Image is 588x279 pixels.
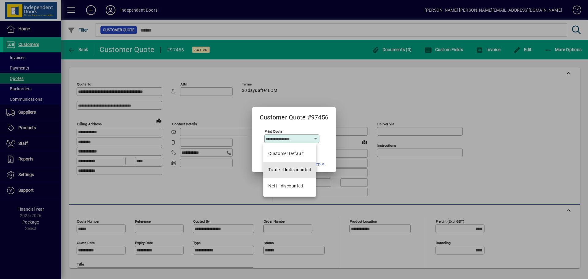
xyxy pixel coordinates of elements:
[252,107,336,122] h2: Customer Quote #97456
[268,150,304,157] span: Customer Default
[268,183,303,189] div: Nett - discounted
[263,178,316,194] mat-option: Nett - discounted
[265,129,282,133] mat-label: Print Quote
[263,162,316,178] mat-option: Trade - Undiscounted
[268,167,311,173] div: Trade - Undiscounted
